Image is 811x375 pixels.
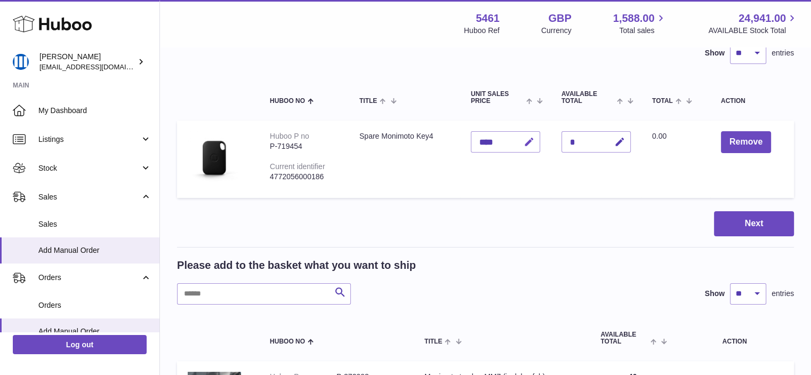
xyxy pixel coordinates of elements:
[349,121,460,198] td: Spare Monimoto Key4
[721,98,783,105] div: Action
[652,132,667,140] span: 0.00
[13,54,29,70] img: oksana@monimoto.com
[177,258,416,273] h2: Please add to the basket what you want to ship
[708,11,798,36] a: 24,941.00 AVAILABLE Stock Total
[613,11,655,26] span: 1,588.00
[13,335,147,354] a: Log out
[705,48,725,58] label: Show
[270,98,305,105] span: Huboo no
[270,338,305,345] span: Huboo no
[613,11,667,36] a: 1,588.00 Total sales
[708,26,798,36] span: AVAILABLE Stock Total
[619,26,667,36] span: Total sales
[38,326,151,337] span: Add Manual Order
[600,331,648,345] span: AVAILABLE Total
[464,26,500,36] div: Huboo Ref
[652,98,673,105] span: Total
[38,163,140,173] span: Stock
[270,162,325,171] div: Current identifier
[476,11,500,26] strong: 5461
[359,98,377,105] span: Title
[714,211,794,236] button: Next
[675,321,794,356] th: Action
[38,219,151,229] span: Sales
[561,91,614,105] span: AVAILABLE Total
[38,273,140,283] span: Orders
[38,245,151,256] span: Add Manual Order
[270,141,338,151] div: P-719454
[772,48,794,58] span: entries
[772,289,794,299] span: entries
[424,338,442,345] span: Title
[270,172,338,182] div: 4772056000186
[188,131,241,185] img: Spare Monimoto Key4
[38,192,140,202] span: Sales
[541,26,572,36] div: Currency
[705,289,725,299] label: Show
[270,132,309,140] div: Huboo P no
[721,131,771,153] button: Remove
[39,62,157,71] span: [EMAIL_ADDRESS][DOMAIN_NAME]
[38,134,140,145] span: Listings
[548,11,571,26] strong: GBP
[738,11,786,26] span: 24,941.00
[38,300,151,310] span: Orders
[38,106,151,116] span: My Dashboard
[471,91,524,105] span: Unit Sales Price
[39,52,135,72] div: [PERSON_NAME]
